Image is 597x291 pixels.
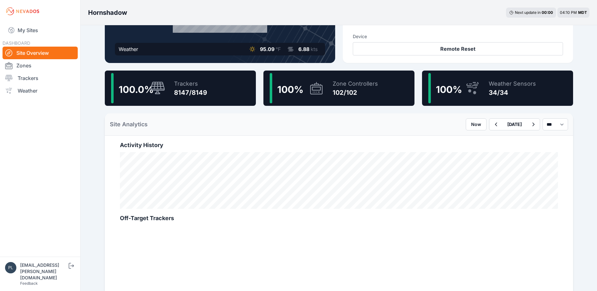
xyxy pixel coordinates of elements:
a: Weather [3,84,78,97]
span: 100 % [277,84,303,95]
div: Zone Controllers [333,79,378,88]
button: Remote Reset [353,42,563,55]
div: 102/102 [333,88,378,97]
div: 34/34 [489,88,536,97]
span: 100.0 % [119,84,154,95]
button: Now [466,118,487,130]
div: Trackers [174,79,207,88]
a: Site Overview [3,47,78,59]
a: Zones [3,59,78,72]
div: 00 : 00 [542,10,553,15]
h3: Device [353,33,563,40]
img: plsmith@sundt.com [5,262,16,273]
img: Nevados [5,6,40,16]
span: 6.88 [298,46,309,52]
span: MDT [578,10,587,15]
a: Feedback [20,281,38,286]
a: 100%Zone Controllers102/102 [263,71,414,106]
span: 04:10 PM [560,10,577,15]
nav: Breadcrumb [88,4,127,21]
span: DASHBOARD [3,40,30,46]
a: Trackers [3,72,78,84]
div: Weather Sensors [489,79,536,88]
h2: Activity History [120,141,558,150]
span: kts [311,46,318,52]
span: °F [276,46,281,52]
div: 8147/8149 [174,88,207,97]
a: My Sites [3,23,78,38]
h2: Site Analytics [110,120,148,129]
button: [DATE] [502,119,527,130]
div: [EMAIL_ADDRESS][PERSON_NAME][DOMAIN_NAME] [20,262,67,281]
div: Weather [119,45,138,53]
span: 95.09 [260,46,274,52]
h3: Hornshadow [88,8,127,17]
span: Next update in [515,10,541,15]
a: 100.0%Trackers8147/8149 [105,71,256,106]
a: 100%Weather Sensors34/34 [422,71,573,106]
h2: Off-Target Trackers [120,214,558,223]
span: 100 % [436,84,462,95]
